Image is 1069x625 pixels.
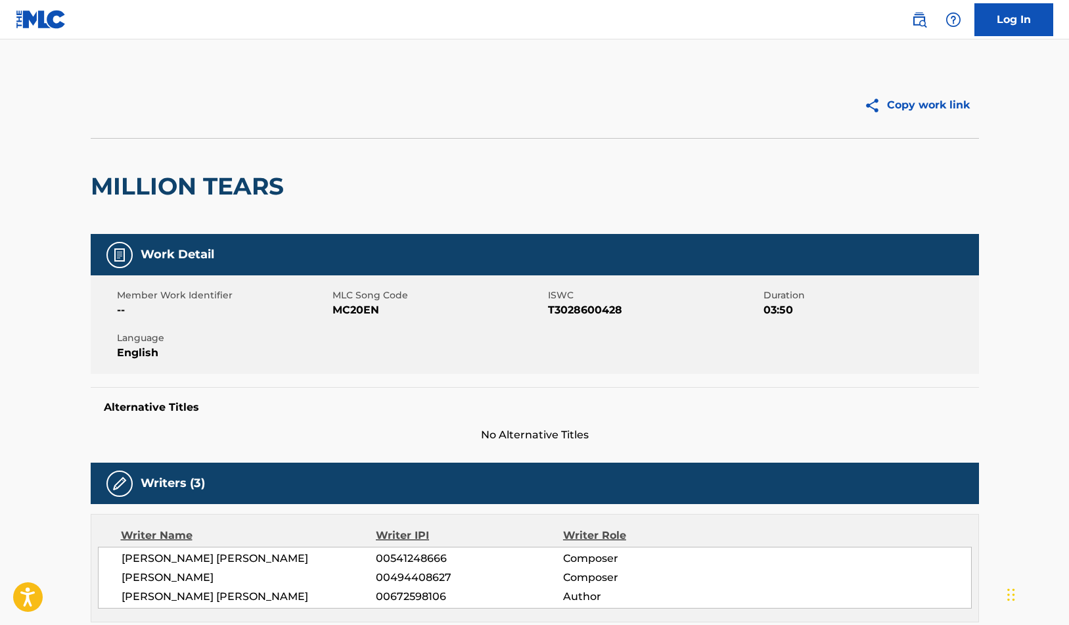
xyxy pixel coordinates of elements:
[563,570,733,586] span: Composer
[376,551,562,567] span: 00541248666
[121,528,376,544] div: Writer Name
[332,289,545,302] span: MLC Song Code
[332,302,545,318] span: MC20EN
[548,302,760,318] span: T3028600428
[112,476,127,492] img: Writers
[141,476,205,491] h5: Writers (3)
[16,10,66,29] img: MLC Logo
[563,551,733,567] span: Composer
[864,97,887,114] img: Copy work link
[906,7,932,33] a: Public Search
[945,12,961,28] img: help
[91,427,979,443] span: No Alternative Titles
[117,289,329,302] span: Member Work Identifier
[911,12,927,28] img: search
[1003,562,1069,625] iframe: Chat Widget
[563,528,733,544] div: Writer Role
[376,589,562,605] span: 00672598106
[1007,575,1015,614] div: Drag
[855,89,979,122] button: Copy work link
[974,3,1053,36] a: Log In
[122,551,376,567] span: [PERSON_NAME] [PERSON_NAME]
[940,7,967,33] div: Help
[117,345,329,361] span: English
[117,331,329,345] span: Language
[548,289,760,302] span: ISWC
[117,302,329,318] span: --
[376,528,563,544] div: Writer IPI
[141,247,214,262] h5: Work Detail
[91,172,290,201] h2: MILLION TEARS
[563,589,733,605] span: Author
[122,570,376,586] span: [PERSON_NAME]
[376,570,562,586] span: 00494408627
[104,401,966,414] h5: Alternative Titles
[112,247,127,263] img: Work Detail
[763,289,976,302] span: Duration
[763,302,976,318] span: 03:50
[122,589,376,605] span: [PERSON_NAME] [PERSON_NAME]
